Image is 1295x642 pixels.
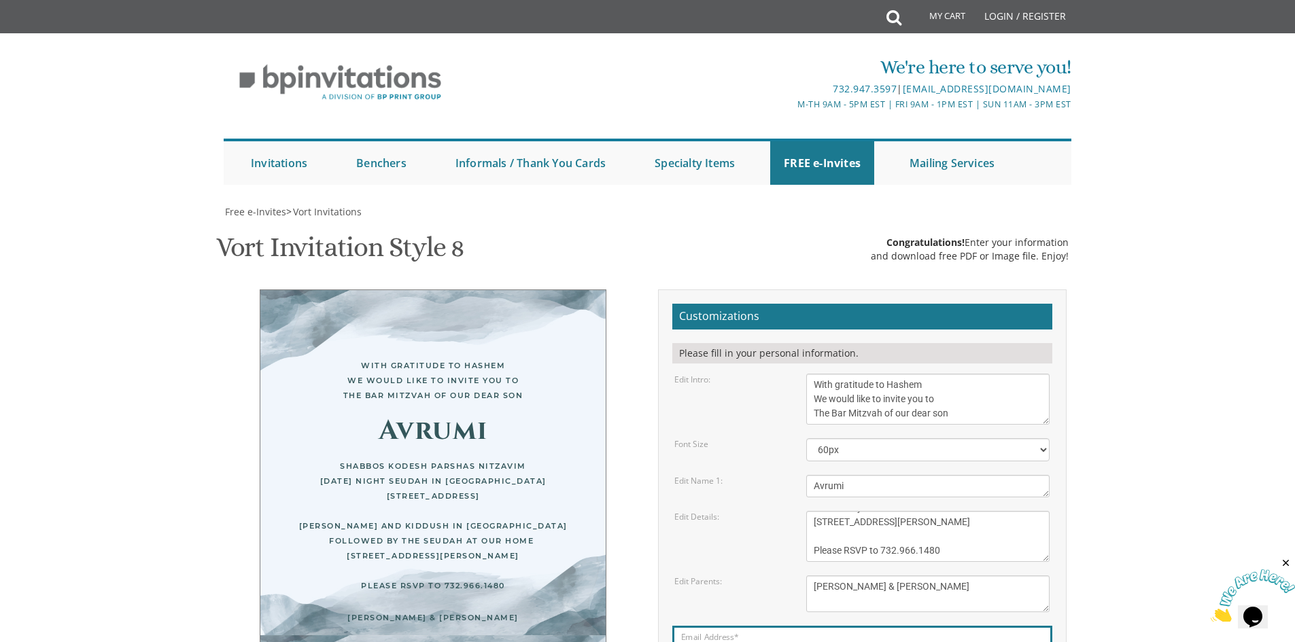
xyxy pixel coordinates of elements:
a: Benchers [343,141,420,185]
div: Enter your information [871,236,1069,249]
div: M-Th 9am - 5pm EST | Fri 9am - 1pm EST | Sun 11am - 3pm EST [507,97,1071,111]
iframe: chat widget [1211,557,1295,622]
a: Informals / Thank You Cards [442,141,619,185]
div: Shabbos Kodesh Parshas Nitzavim [DATE] Night Seudah in [GEOGRAPHIC_DATA] [STREET_ADDRESS] [PERSON... [288,459,579,593]
a: FREE e-Invites [770,141,874,185]
a: Specialty Items [641,141,748,185]
textarea: [DATE][DATE] At our home [STREET_ADDRESS] [806,511,1050,562]
a: My Cart [900,1,975,35]
div: We're here to serve you! [507,54,1071,81]
h1: Vort Invitation Style 8 [216,232,464,272]
span: Congratulations! [886,236,965,249]
div: and download free PDF or Image file. Enjoy! [871,249,1069,263]
a: Mailing Services [896,141,1008,185]
span: > [286,205,362,218]
div: Avrumi [288,423,579,438]
div: | [507,81,1071,97]
div: Please fill in your personal information. [672,343,1052,363]
textarea: Avi & Yael [806,475,1050,497]
label: Edit Name 1: [674,475,723,486]
a: Invitations [237,141,321,185]
label: Font Size [674,438,708,450]
img: BP Invitation Loft [224,54,457,111]
span: Free e-Invites [225,205,286,218]
label: Edit Parents: [674,575,722,587]
div: [PERSON_NAME] & [PERSON_NAME] [288,610,579,625]
a: Free e-Invites [224,205,286,218]
a: Vort Invitations [292,205,362,218]
textarea: [PERSON_NAME] and [PERSON_NAME] [PERSON_NAME] and [PERSON_NAME] [806,575,1050,612]
a: [EMAIL_ADDRESS][DOMAIN_NAME] [903,82,1071,95]
div: With gratitude to Hashem We would like to invite you to The Bar Mitzvah of our dear son [288,358,579,403]
label: Edit Intro: [674,374,710,385]
h2: Customizations [672,304,1052,329]
textarea: With gratitude to Hashem We would like to invite you to The vort of our dear children [806,374,1050,425]
label: Edit Details: [674,511,719,522]
span: Vort Invitations [293,205,362,218]
a: 732.947.3597 [833,82,897,95]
